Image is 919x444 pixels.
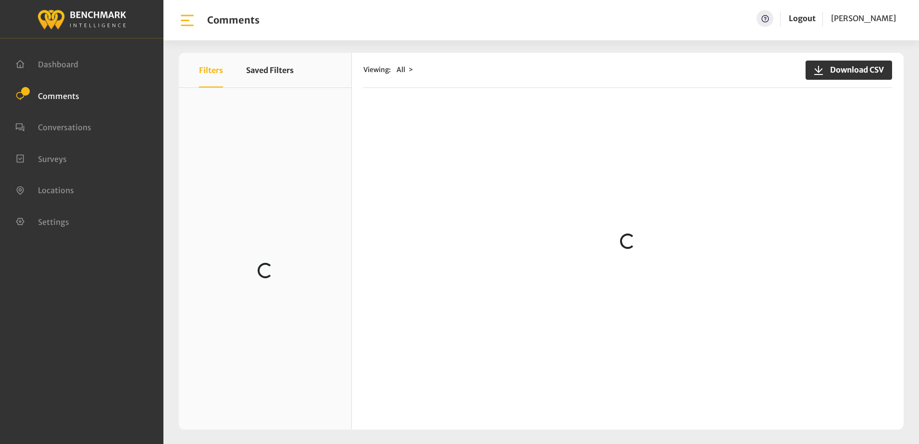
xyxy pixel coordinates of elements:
a: [PERSON_NAME] [831,10,896,27]
span: Settings [38,217,69,226]
span: Download CSV [824,64,884,75]
a: Logout [789,13,816,23]
span: All [397,65,405,74]
a: Conversations [15,122,91,131]
h1: Comments [207,14,260,26]
span: Comments [38,91,79,100]
span: Dashboard [38,60,78,69]
span: Surveys [38,154,67,163]
a: Settings [15,216,69,226]
span: Conversations [38,123,91,132]
span: [PERSON_NAME] [831,13,896,23]
a: Comments [15,90,79,100]
span: Viewing: [363,65,391,75]
img: benchmark [37,7,126,31]
a: Dashboard [15,59,78,68]
button: Filters [199,53,223,87]
a: Logout [789,10,816,27]
a: Locations [15,185,74,194]
a: Surveys [15,153,67,163]
button: Download CSV [806,61,892,80]
button: Saved Filters [246,53,294,87]
span: Locations [38,185,74,195]
img: bar [179,12,196,29]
